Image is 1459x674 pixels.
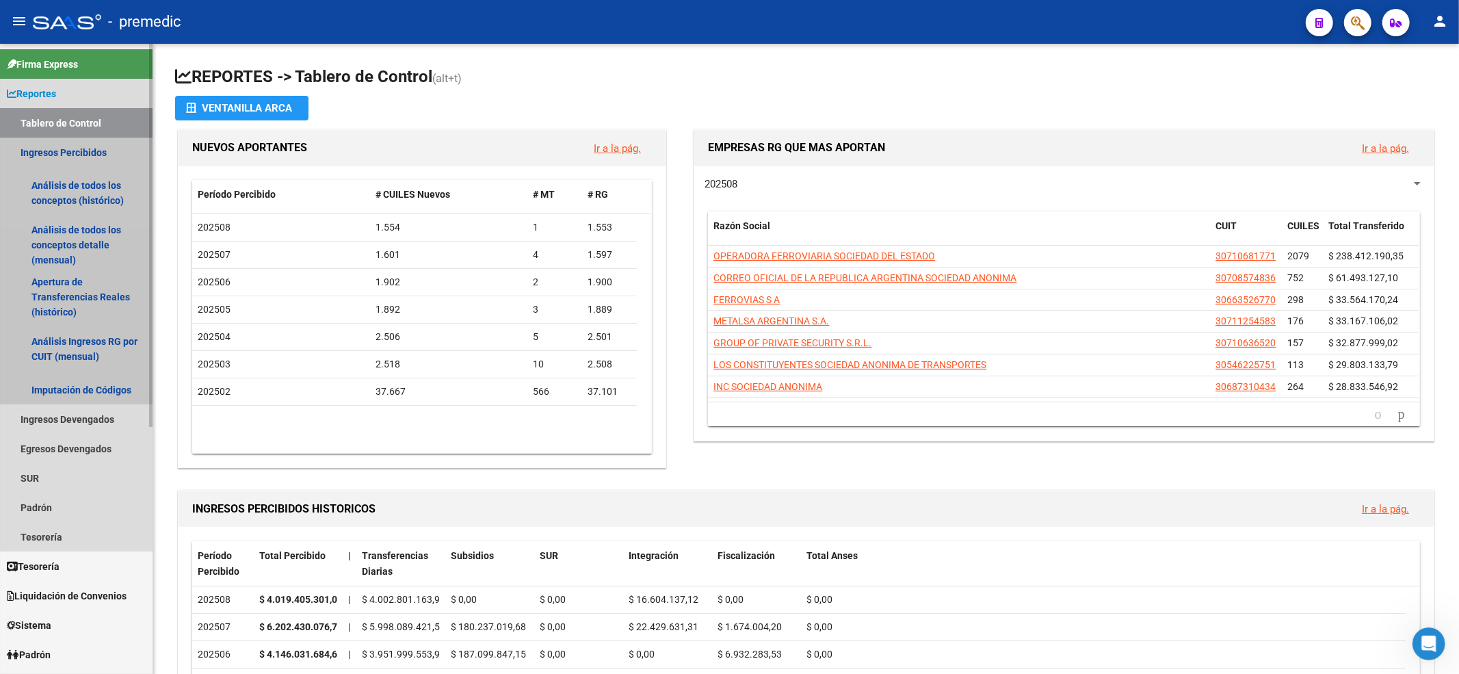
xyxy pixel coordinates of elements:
[540,594,566,605] span: $ 0,00
[588,384,631,400] div: 37.101
[451,649,526,660] span: $ 187.099.847,15
[240,8,265,33] div: Cerrar
[43,448,54,459] button: Selector de gif
[540,550,558,561] span: SUR
[11,13,27,29] mat-icon: menu
[629,594,698,605] span: $ 16.604.137,12
[1287,359,1304,370] span: 113
[713,220,770,231] span: Razón Social
[41,149,55,163] div: Profile image for Ludmila
[1215,294,1276,305] span: 30663526770
[1328,359,1398,370] span: $ 29.803.133,79
[9,8,35,34] button: go back
[11,353,263,426] div: Ludmila dice…
[583,135,652,161] button: Ir a la pág.
[533,189,555,200] span: # MT
[1328,250,1404,261] span: $ 238.412.190,35
[713,315,829,326] span: METALSA ARGENTINA S.A.
[175,96,308,120] button: Ventanilla ARCA
[713,294,780,305] span: FERROVIAS S A
[1215,250,1276,261] span: 30710681771
[451,594,477,605] span: $ 0,00
[198,619,248,635] div: 202507
[235,443,257,465] button: Enviar un mensaje…
[534,541,623,586] datatable-header-cell: SUR
[12,419,262,443] textarea: Escribe un mensaje...
[1328,381,1398,392] span: $ 28.833.546,92
[362,594,445,605] span: $ 4.002.801.163,92
[1215,315,1276,326] span: 30711254583
[7,57,78,72] span: Firma Express
[1351,496,1420,521] button: Ir a la pág.
[588,274,631,290] div: 1.900
[594,142,641,155] a: Ir a la pág.
[175,66,1437,90] h1: REPORTES -> Tablero de Control
[198,647,248,662] div: 202506
[11,237,140,267] div: [URL][DOMAIN_NAME]
[7,618,51,633] span: Sistema
[445,541,534,586] datatable-header-cell: Subsidios
[718,594,744,605] span: $ 0,00
[22,246,129,257] a: [URL][DOMAIN_NAME]
[1328,220,1404,231] span: Total Transferido
[376,220,522,235] div: 1.554
[348,621,350,632] span: |
[527,180,582,209] datatable-header-cell: # MT
[198,331,231,342] span: 202504
[376,302,522,317] div: 1.892
[1362,142,1409,155] a: Ir a la pág.
[1323,211,1419,257] datatable-header-cell: Total Transferido
[65,448,76,459] button: Adjuntar un archivo
[1287,272,1304,283] span: 752
[11,80,263,148] div: Beatriz dice…
[712,541,801,586] datatable-header-cell: Fiscalización
[11,268,263,353] div: Ludmila dice…
[629,621,698,632] span: $ 22.429.631,31
[588,189,608,200] span: # RG
[108,7,181,37] span: - premedic
[39,10,61,32] img: Profile image for Fin
[540,649,566,660] span: $ 0,00
[1328,315,1398,326] span: $ 33.167.106,02
[259,594,343,605] strong: $ 4.019.405.301,04
[259,550,326,561] span: Total Percibido
[1362,503,1409,515] a: Ir a la pág.
[376,329,522,345] div: 2.506
[376,384,522,400] div: 37.667
[1328,337,1398,348] span: $ 32.877.999,02
[22,187,213,227] div: Buenos dias, Muchas gracias por comunicarse con el soporte técnico de la plataforma
[806,649,832,660] span: $ 0,00
[588,247,631,263] div: 1.597
[11,147,263,179] div: Ludmila dice…
[66,5,83,16] h1: Fin
[588,302,631,317] div: 1.889
[254,541,343,586] datatable-header-cell: Total Percibido
[533,274,577,290] div: 2
[49,80,263,137] div: Buenas tardes, quisiera consultar donde subir el txt arrojado de la rendicion de devoluciones
[11,268,224,352] div: En ese link vas a encontrar los instructivos de la SSS correspondientes. La información para subi...
[7,588,127,604] span: Liquidación de Convenios
[533,247,577,263] div: 4
[198,550,239,577] span: Período Percibido
[432,72,462,85] span: (alt+t)
[348,649,350,660] span: |
[343,541,356,586] datatable-header-cell: |
[59,150,233,162] div: joined the conversation
[11,179,224,235] div: Buenos dias, Muchas gracias por comunicarse con el soporte técnico de la plataforma
[198,592,248,608] div: 202508
[1369,407,1388,422] a: go to previous page
[806,550,858,561] span: Total Anses
[11,237,263,268] div: Ludmila dice…
[192,502,376,515] span: INGRESOS PERCIBIDOS HISTORICOS
[1328,272,1398,283] span: $ 61.493.127,10
[362,621,445,632] span: $ 5.998.089.421,54
[623,541,712,586] datatable-header-cell: Integración
[708,211,1210,257] datatable-header-cell: Razón Social
[22,399,147,407] div: [PERSON_NAME] • Hace 1sem
[1328,294,1398,305] span: $ 33.564.170,24
[11,179,263,237] div: Ludmila dice…
[713,250,935,261] span: OPERADORA FERROVIARIA SOCIEDAD DEL ESTADO
[376,274,522,290] div: 1.902
[1287,294,1304,305] span: 298
[7,559,60,574] span: Tesorería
